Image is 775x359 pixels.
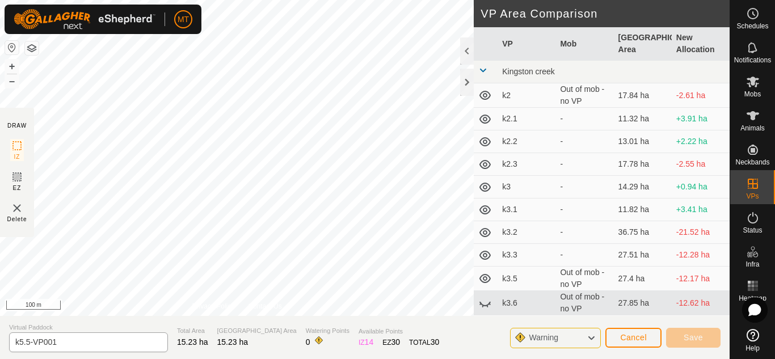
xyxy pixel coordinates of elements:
[14,9,155,29] img: Gallagher Logo
[743,227,762,234] span: Status
[672,198,730,221] td: +3.41 ha
[614,130,672,153] td: 13.01 ha
[614,221,672,244] td: 36.75 ha
[745,261,759,268] span: Infra
[736,23,768,29] span: Schedules
[192,301,235,311] a: Privacy Policy
[359,327,439,336] span: Available Points
[672,176,730,198] td: +0.94 ha
[666,328,721,348] button: Save
[560,267,609,290] div: Out of mob - no VP
[217,337,248,347] span: 15.23 ha
[744,91,761,98] span: Mobs
[498,291,555,315] td: k3.6
[730,324,775,356] a: Help
[498,83,555,108] td: k2
[555,27,613,61] th: Mob
[498,198,555,221] td: k3.1
[560,181,609,193] div: -
[672,244,730,267] td: -12.28 ha
[177,326,208,336] span: Total Area
[306,337,310,347] span: 0
[614,176,672,198] td: 14.29 ha
[10,201,24,215] img: VP
[25,41,39,55] button: Map Layers
[614,267,672,291] td: 27.4 ha
[672,315,730,338] td: -11.44 ha
[481,7,730,20] h2: VP Area Comparison
[614,108,672,130] td: 11.32 ha
[9,323,168,332] span: Virtual Paddock
[614,153,672,176] td: 17.78 ha
[614,315,672,338] td: 26.67 ha
[614,291,672,315] td: 27.85 ha
[382,336,400,348] div: EZ
[498,267,555,291] td: k3.5
[560,249,609,261] div: -
[560,204,609,216] div: -
[620,333,647,342] span: Cancel
[560,226,609,238] div: -
[672,108,730,130] td: +3.91 ha
[614,198,672,221] td: 11.82 ha
[498,130,555,153] td: k2.2
[365,337,374,347] span: 14
[672,27,730,61] th: New Allocation
[217,326,297,336] span: [GEOGRAPHIC_DATA] Area
[560,158,609,170] div: -
[502,67,555,76] span: Kingston creek
[734,57,771,64] span: Notifications
[5,74,19,88] button: –
[498,176,555,198] td: k3
[614,27,672,61] th: [GEOGRAPHIC_DATA] Area
[746,193,759,200] span: VPs
[306,326,349,336] span: Watering Points
[177,337,208,347] span: 15.23 ha
[409,336,439,348] div: TOTAL
[672,83,730,108] td: -2.61 ha
[672,267,730,291] td: -12.17 ha
[735,159,769,166] span: Neckbands
[14,153,20,161] span: IZ
[359,336,373,348] div: IZ
[684,333,703,342] span: Save
[5,60,19,73] button: +
[498,221,555,244] td: k3.2
[560,83,609,107] div: Out of mob - no VP
[614,83,672,108] td: 17.84 ha
[498,244,555,267] td: k3.3
[745,345,760,352] span: Help
[740,125,765,132] span: Animals
[498,108,555,130] td: k2.1
[7,215,27,223] span: Delete
[13,184,22,192] span: EZ
[672,153,730,176] td: -2.55 ha
[672,291,730,315] td: -12.62 ha
[614,244,672,267] td: 27.51 ha
[529,333,558,342] span: Warning
[560,113,609,125] div: -
[672,221,730,244] td: -21.52 ha
[7,121,27,130] div: DRAW
[605,328,662,348] button: Cancel
[498,315,555,338] td: k3.7
[739,295,766,302] span: Heatmap
[498,153,555,176] td: k2.3
[248,301,281,311] a: Contact Us
[498,27,555,61] th: VP
[178,14,189,26] span: MT
[560,136,609,147] div: -
[431,337,440,347] span: 30
[672,130,730,153] td: +2.22 ha
[5,41,19,54] button: Reset Map
[560,291,609,315] div: Out of mob - no VP
[391,337,401,347] span: 30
